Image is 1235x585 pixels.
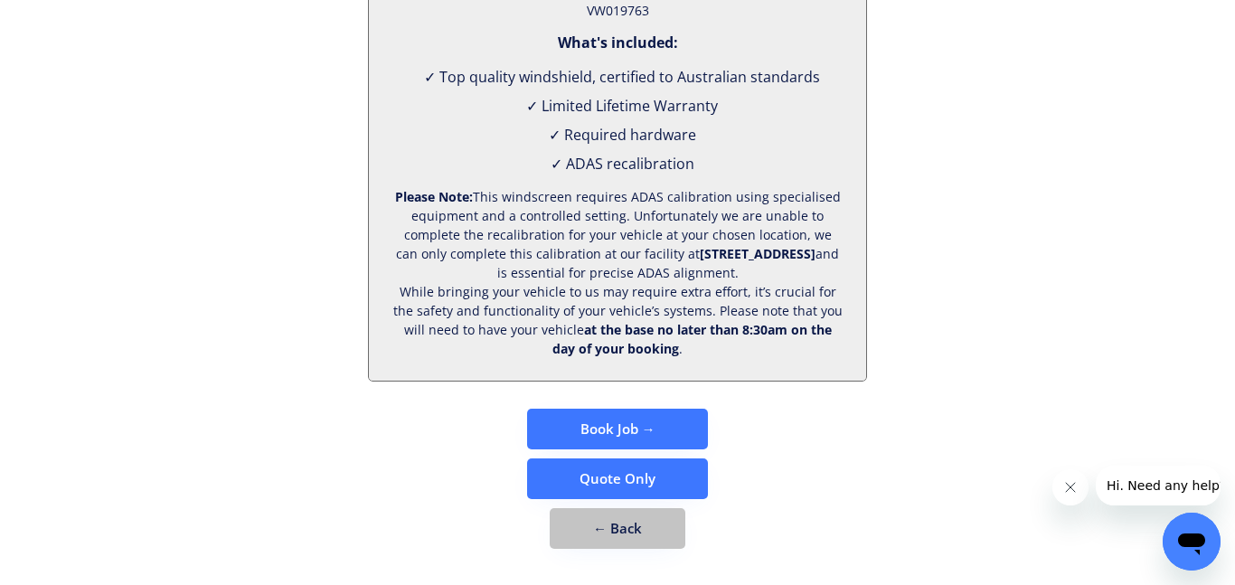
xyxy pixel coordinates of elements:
[391,187,844,358] div: This windscreen requires ADAS calibration using specialised equipment and a controlled setting. U...
[558,33,678,52] div: What's included:
[550,508,685,549] button: ← Back
[395,188,473,205] strong: Please Note:
[552,321,835,357] strong: at the base no later than 8:30am on the day of your booking
[11,13,130,27] span: Hi. Need any help?
[1052,469,1089,505] iframe: Close message
[700,245,815,262] strong: [STREET_ADDRESS]
[391,62,844,178] div: ✓ Top quality windshield, certified to Australian standards ✓ Limited Lifetime Warranty ✓ Require...
[1163,513,1221,571] iframe: Button to launch messaging window
[1096,466,1221,505] iframe: Message from company
[527,409,708,449] button: Book Job →
[527,458,708,499] button: Quote Only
